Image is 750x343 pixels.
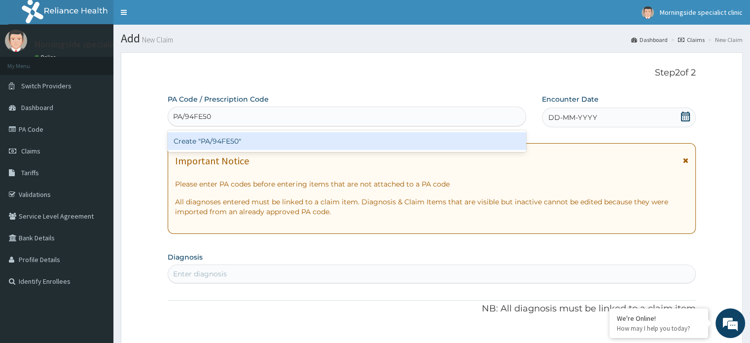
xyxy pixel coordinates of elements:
[35,40,143,49] p: Morningside specialict clinic
[175,179,688,189] p: Please enter PA codes before entering items that are not attached to a PA code
[21,103,53,112] span: Dashboard
[168,252,203,262] label: Diagnosis
[21,168,39,177] span: Tariffs
[35,54,58,61] a: Online
[617,314,701,323] div: We're Online!
[678,36,705,44] a: Claims
[18,49,40,74] img: d_794563401_company_1708531726252_794563401
[175,197,688,217] p: All diagnoses entered must be linked to a claim item. Diagnosis & Claim Items that are visible bu...
[168,303,695,315] p: NB: All diagnosis must be linked to a claim item
[548,113,597,122] span: DD-MM-YYYY
[57,107,136,206] span: We're online!
[617,324,701,333] p: How may I help you today?
[5,234,188,268] textarea: Type your message and hit 'Enter'
[21,81,71,90] span: Switch Providers
[660,8,743,17] span: Morningside specialict clinic
[175,155,249,166] h1: Important Notice
[168,68,695,78] p: Step 2 of 2
[121,32,743,45] h1: Add
[140,36,173,43] small: New Claim
[168,132,526,150] div: Create "PA/94FE50"
[706,36,743,44] li: New Claim
[51,55,166,68] div: Chat with us now
[631,36,668,44] a: Dashboard
[542,94,599,104] label: Encounter Date
[168,94,269,104] label: PA Code / Prescription Code
[173,269,227,279] div: Enter diagnosis
[21,147,40,155] span: Claims
[642,6,654,19] img: User Image
[5,30,27,52] img: User Image
[162,5,185,29] div: Minimize live chat window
